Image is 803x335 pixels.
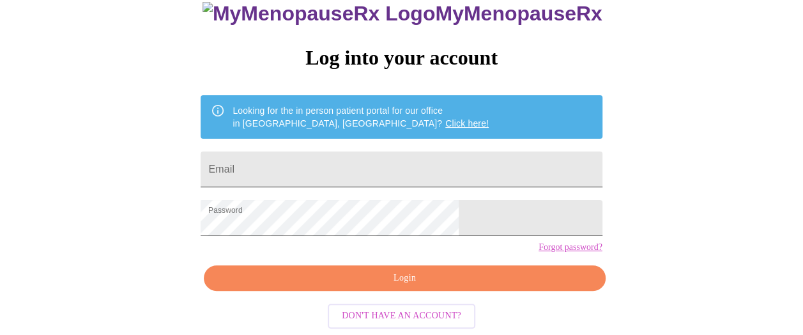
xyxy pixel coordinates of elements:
[218,270,590,286] span: Login
[539,242,602,253] a: Forgot password?
[233,99,489,135] div: Looking for the in person patient portal for our office in [GEOGRAPHIC_DATA], [GEOGRAPHIC_DATA]?
[203,2,602,26] h3: MyMenopauseRx
[204,265,605,292] button: Login
[325,309,478,320] a: Don't have an account?
[201,46,602,70] h3: Log into your account
[328,304,475,329] button: Don't have an account?
[203,2,435,26] img: MyMenopauseRx Logo
[342,308,461,324] span: Don't have an account?
[445,118,489,129] a: Click here!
